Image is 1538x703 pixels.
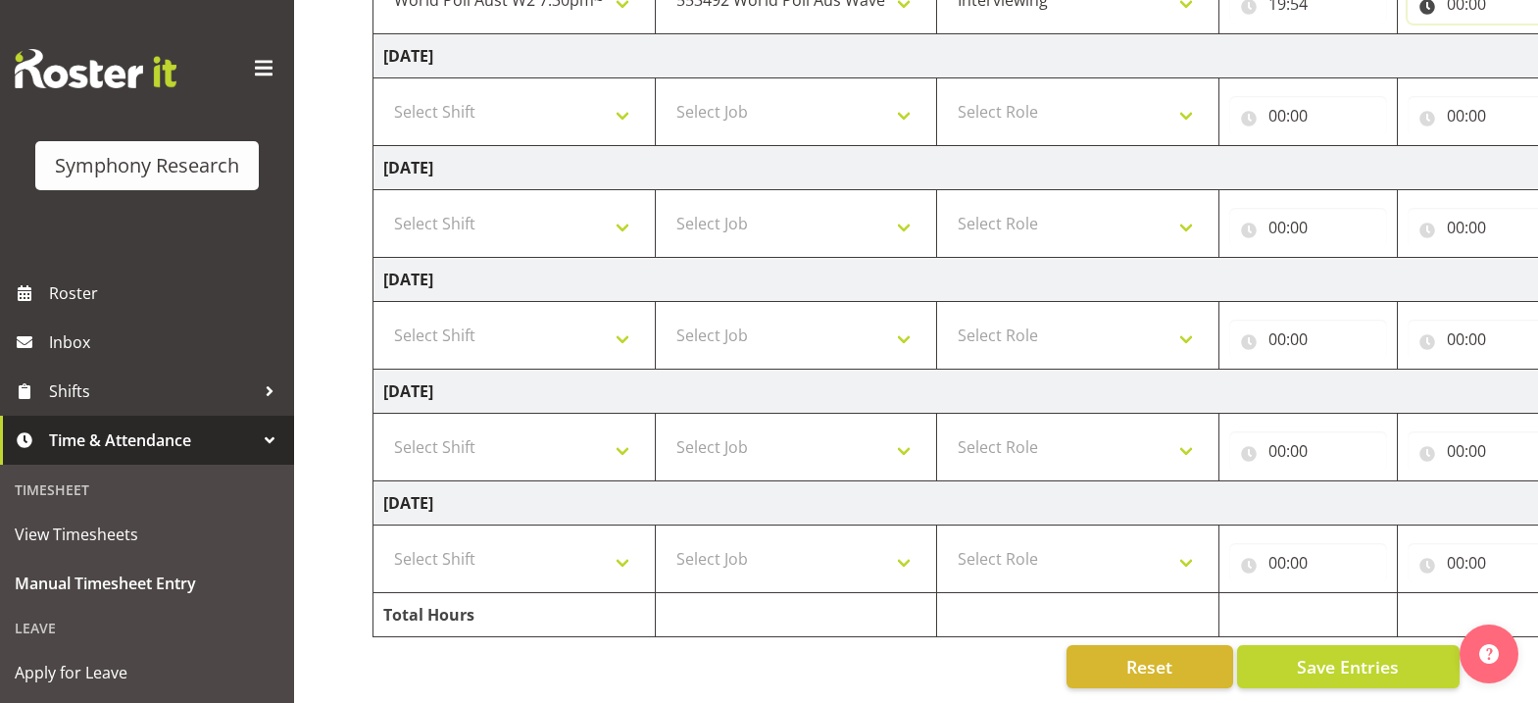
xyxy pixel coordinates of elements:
span: Roster [49,278,284,308]
span: Apply for Leave [15,658,279,687]
span: Time & Attendance [49,426,255,455]
button: Reset [1067,645,1233,688]
a: Apply for Leave [5,648,289,697]
input: Click to select... [1229,431,1387,471]
td: Total Hours [373,593,656,637]
a: View Timesheets [5,510,289,559]
span: Save Entries [1297,654,1399,679]
span: View Timesheets [15,520,279,549]
img: Rosterit website logo [15,49,176,88]
a: Manual Timesheet Entry [5,559,289,608]
div: Symphony Research [55,151,239,180]
span: Inbox [49,327,284,357]
span: Manual Timesheet Entry [15,569,279,598]
input: Click to select... [1229,543,1387,582]
span: Shifts [49,377,255,406]
div: Timesheet [5,470,289,510]
div: Leave [5,608,289,648]
button: Save Entries [1237,645,1460,688]
img: help-xxl-2.png [1479,644,1499,664]
input: Click to select... [1229,96,1387,135]
input: Click to select... [1229,208,1387,247]
span: Reset [1126,654,1172,679]
input: Click to select... [1229,320,1387,359]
